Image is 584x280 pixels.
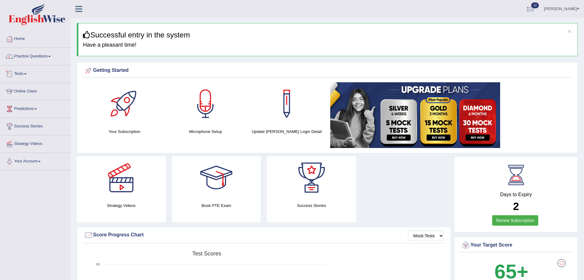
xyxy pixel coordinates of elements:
[531,2,539,8] span: 12
[0,65,70,81] a: Tests
[87,128,162,135] h4: Your Subscription
[513,200,519,212] b: 2
[330,82,500,148] img: small5.jpg
[492,215,539,226] a: Renew Subscription
[83,42,573,48] h4: Have a pleasant time!
[0,153,70,168] a: Your Account
[568,28,571,34] button: ×
[168,128,243,135] h4: Microphone Setup
[249,128,324,135] h4: Update [PERSON_NAME] Login Detail
[77,202,166,209] h4: Strategy Videos
[461,192,571,197] h4: Days to Expiry
[84,66,571,75] div: Getting Started
[0,135,70,151] a: Strategy Videos
[0,100,70,116] a: Predictions
[172,202,261,209] h4: Book PTE Exam
[0,83,70,98] a: Online Class
[461,241,571,250] div: Your Target Score
[267,202,356,209] h4: Success Stories
[84,231,444,240] div: Score Progress Chart
[0,118,70,133] a: Success Stories
[96,262,100,266] text: 90
[83,31,573,39] h3: Successful entry in the system
[0,30,70,46] a: Home
[0,48,70,63] a: Practice Questions
[192,251,221,257] tspan: Test scores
